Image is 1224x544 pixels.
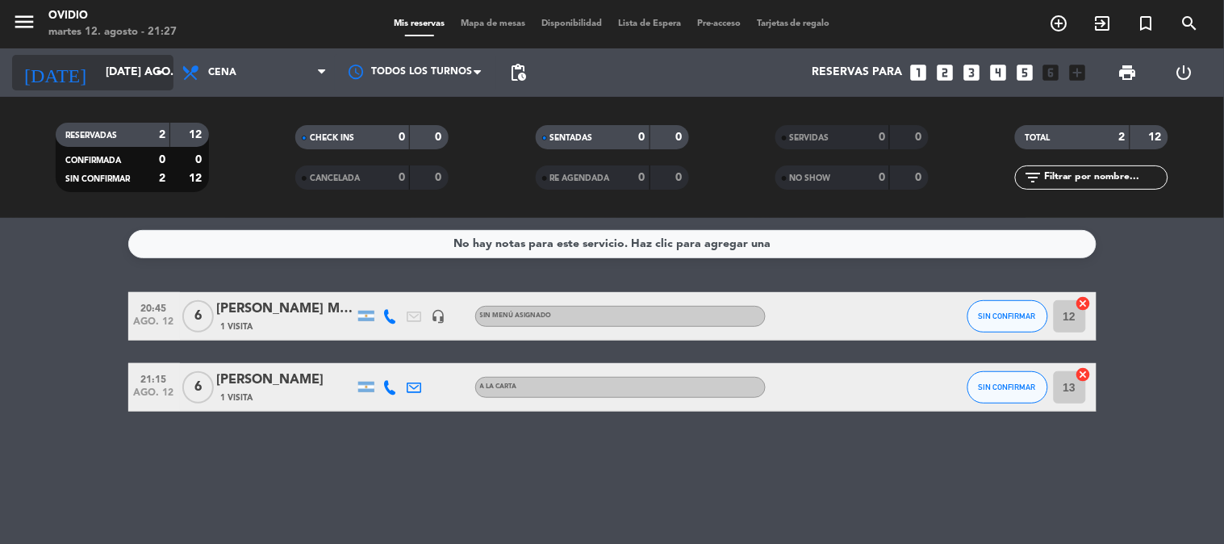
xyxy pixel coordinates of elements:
[432,309,446,324] i: headset_mic
[182,371,214,404] span: 6
[221,320,253,333] span: 1 Visita
[189,173,205,184] strong: 12
[979,312,1036,320] span: SIN CONFIRMAR
[453,19,533,28] span: Mapa de mesas
[1076,295,1092,312] i: cancel
[812,66,902,79] span: Reservas para
[1025,134,1050,142] span: TOTAL
[480,312,552,319] span: Sin menú asignado
[65,132,117,140] span: RESERVADAS
[1180,14,1200,33] i: search
[967,371,1048,404] button: SIN CONFIRMAR
[134,387,174,406] span: ago. 12
[48,8,177,24] div: Ovidio
[915,132,925,143] strong: 0
[790,174,831,182] span: NO SHOW
[689,19,749,28] span: Pre-acceso
[310,174,360,182] span: CANCELADA
[12,55,98,90] i: [DATE]
[1119,132,1126,143] strong: 2
[675,172,685,183] strong: 0
[508,63,528,82] span: pending_actions
[1149,132,1165,143] strong: 12
[134,369,174,387] span: 21:15
[399,132,405,143] strong: 0
[48,24,177,40] div: martes 12. agosto - 21:27
[1067,62,1088,83] i: add_box
[1118,63,1138,82] span: print
[967,300,1048,333] button: SIN CONFIRMAR
[550,134,593,142] span: SENTADAS
[961,62,982,83] i: looks_3
[217,299,354,320] div: [PERSON_NAME] M13
[208,67,236,78] span: Cena
[399,172,405,183] strong: 0
[12,10,36,34] i: menu
[436,132,445,143] strong: 0
[182,300,214,333] span: 6
[310,134,354,142] span: CHECK INS
[639,172,645,183] strong: 0
[610,19,689,28] span: Lista de Espera
[1137,14,1156,33] i: turned_in_not
[159,173,165,184] strong: 2
[1093,14,1113,33] i: exit_to_app
[1042,169,1168,186] input: Filtrar por nombre...
[480,383,517,390] span: A LA CARTA
[65,157,121,165] span: CONFIRMADA
[159,129,165,140] strong: 2
[12,10,36,40] button: menu
[386,19,453,28] span: Mis reservas
[879,172,885,183] strong: 0
[189,129,205,140] strong: 12
[550,174,610,182] span: RE AGENDADA
[879,132,885,143] strong: 0
[436,172,445,183] strong: 0
[65,175,130,183] span: SIN CONFIRMAR
[988,62,1009,83] i: looks_4
[150,63,169,82] i: arrow_drop_down
[195,154,205,165] strong: 0
[221,391,253,404] span: 1 Visita
[134,298,174,316] span: 20:45
[159,154,165,165] strong: 0
[675,132,685,143] strong: 0
[1076,366,1092,383] i: cancel
[1156,48,1212,97] div: LOG OUT
[533,19,610,28] span: Disponibilidad
[790,134,829,142] span: SERVIDAS
[1014,62,1035,83] i: looks_5
[979,383,1036,391] span: SIN CONFIRMAR
[1050,14,1069,33] i: add_circle_outline
[1041,62,1062,83] i: looks_6
[1174,63,1193,82] i: power_settings_new
[453,235,771,253] div: No hay notas para este servicio. Haz clic para agregar una
[217,370,354,391] div: [PERSON_NAME]
[134,316,174,335] span: ago. 12
[915,172,925,183] strong: 0
[908,62,929,83] i: looks_one
[639,132,645,143] strong: 0
[1023,168,1042,187] i: filter_list
[934,62,955,83] i: looks_two
[749,19,838,28] span: Tarjetas de regalo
